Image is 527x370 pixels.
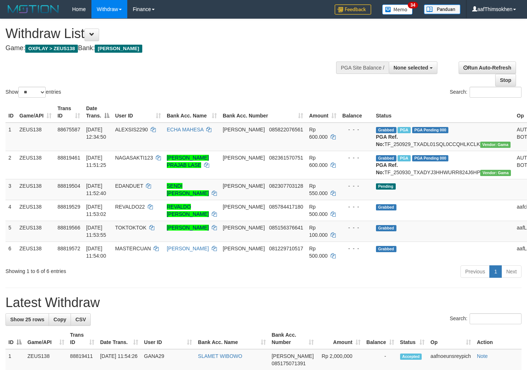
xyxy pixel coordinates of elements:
span: [PERSON_NAME] [223,155,265,161]
span: [DATE] 11:51:25 [86,155,106,168]
span: Show 25 rows [10,317,44,322]
label: Search: [450,87,522,98]
th: Bank Acc. Number: activate to sort column ascending [220,102,306,123]
span: Copy 085175071391 to clipboard [272,360,306,366]
span: Copy 082307703128 to clipboard [269,183,303,189]
th: Game/API: activate to sort column ascending [16,102,54,123]
span: Copy 081229710517 to clipboard [269,246,303,251]
td: ZEUS138 [16,151,54,179]
th: Op: activate to sort column ascending [428,328,474,349]
h4: Game: Bank: [5,45,344,52]
th: Bank Acc. Name: activate to sort column ascending [164,102,220,123]
label: Show entries [5,87,61,98]
span: Grabbed [376,155,396,161]
span: PGA Pending [412,127,449,133]
div: - - - [342,224,370,231]
td: ZEUS138 [16,221,54,242]
span: OXPLAY > ZEUS138 [25,45,78,53]
span: [PERSON_NAME] [272,353,314,359]
a: SENDI [PERSON_NAME] [167,183,209,196]
span: [PERSON_NAME] [223,225,265,231]
th: Amount: activate to sort column ascending [306,102,339,123]
span: Rp 500.000 [309,204,328,217]
span: 88819461 [57,155,80,161]
span: Accepted [400,354,422,360]
div: - - - [342,126,370,133]
th: Date Trans.: activate to sort column descending [83,102,112,123]
span: PGA Pending [412,155,449,161]
td: ZEUS138 [16,179,54,200]
span: Vendor URL: https://trx31.1velocity.biz [480,142,511,148]
th: Trans ID: activate to sort column ascending [54,102,83,123]
th: Balance: activate to sort column ascending [364,328,397,349]
span: Copy 085822076561 to clipboard [269,127,303,132]
th: ID [5,102,16,123]
td: 1 [5,123,16,151]
span: Grabbed [376,246,396,252]
th: Game/API: activate to sort column ascending [25,328,67,349]
a: [PERSON_NAME] PRAJAB LASE [167,155,209,168]
th: User ID: activate to sort column ascending [141,328,195,349]
a: [PERSON_NAME] [167,225,209,231]
span: Pending [376,183,396,190]
th: Date Trans.: activate to sort column ascending [97,328,141,349]
a: Note [477,353,488,359]
td: TF_250929_TXADL01SQL0CCQHLKCLK [373,123,514,151]
span: 88675587 [57,127,80,132]
span: Marked by aafpengsreynich [398,127,410,133]
span: Grabbed [376,225,396,231]
label: Search: [450,313,522,324]
th: Balance [339,102,373,123]
span: [PERSON_NAME] [223,246,265,251]
span: [DATE] 11:53:02 [86,204,106,217]
td: 3 [5,179,16,200]
b: PGA Ref. No: [376,162,398,175]
span: CSV [75,317,86,322]
a: ECHA MAHESA [167,127,203,132]
a: Previous [460,265,490,278]
th: ID: activate to sort column descending [5,328,25,349]
a: Show 25 rows [5,313,49,326]
span: Grabbed [376,204,396,210]
td: 4 [5,200,16,221]
span: Rp 600.000 [309,127,328,140]
a: CSV [71,313,91,326]
span: [DATE] 12:34:50 [86,127,106,140]
th: Status [373,102,514,123]
div: - - - [342,154,370,161]
img: panduan.png [424,4,460,14]
img: MOTION_logo.png [5,4,61,15]
td: 5 [5,221,16,242]
span: [PERSON_NAME] [223,204,265,210]
th: Status: activate to sort column ascending [397,328,428,349]
span: 88819504 [57,183,80,189]
span: REVALDO22 [115,204,145,210]
img: Button%20Memo.svg [382,4,413,15]
span: Rp 500.000 [309,246,328,259]
span: [DATE] 11:54:00 [86,246,106,259]
div: Showing 1 to 6 of 6 entries [5,265,214,275]
a: Next [501,265,522,278]
span: [PERSON_NAME] [95,45,142,53]
span: Rp 100.000 [309,225,328,238]
span: Copy 082361570751 to clipboard [269,155,303,161]
th: Amount: activate to sort column ascending [317,328,364,349]
th: Trans ID: activate to sort column ascending [67,328,97,349]
input: Search: [470,87,522,98]
img: Feedback.jpg [335,4,371,15]
a: [PERSON_NAME] [167,246,209,251]
span: Copy 085156376641 to clipboard [269,225,303,231]
a: 1 [489,265,502,278]
span: TOKTOKTOK [115,225,147,231]
h1: Latest Withdraw [5,295,522,310]
span: Grabbed [376,127,396,133]
td: ZEUS138 [16,123,54,151]
b: PGA Ref. No: [376,134,398,147]
span: 88819566 [57,225,80,231]
span: None selected [394,65,428,71]
span: 88819572 [57,246,80,251]
th: Bank Acc. Number: activate to sort column ascending [269,328,317,349]
span: Rp 600.000 [309,155,328,168]
td: 2 [5,151,16,179]
th: Bank Acc. Name: activate to sort column ascending [195,328,268,349]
